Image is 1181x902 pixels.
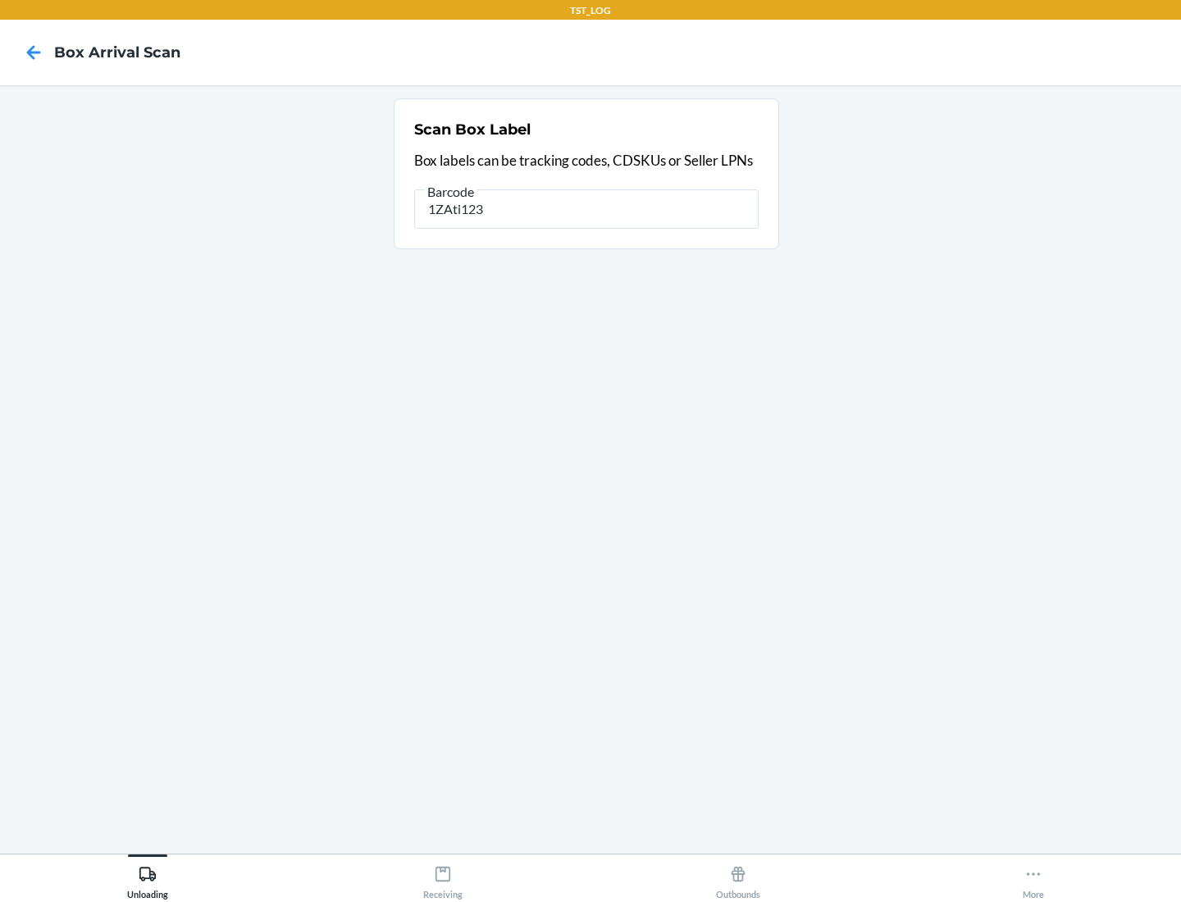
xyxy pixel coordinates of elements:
[295,854,590,900] button: Receiving
[414,150,759,171] p: Box labels can be tracking codes, CDSKUs or Seller LPNs
[716,859,760,900] div: Outbounds
[590,854,886,900] button: Outbounds
[425,184,477,200] span: Barcode
[54,42,180,63] h4: Box Arrival Scan
[414,119,531,140] h2: Scan Box Label
[414,189,759,229] input: Barcode
[1023,859,1044,900] div: More
[886,854,1181,900] button: More
[423,859,463,900] div: Receiving
[570,3,611,18] p: TST_LOG
[127,859,168,900] div: Unloading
